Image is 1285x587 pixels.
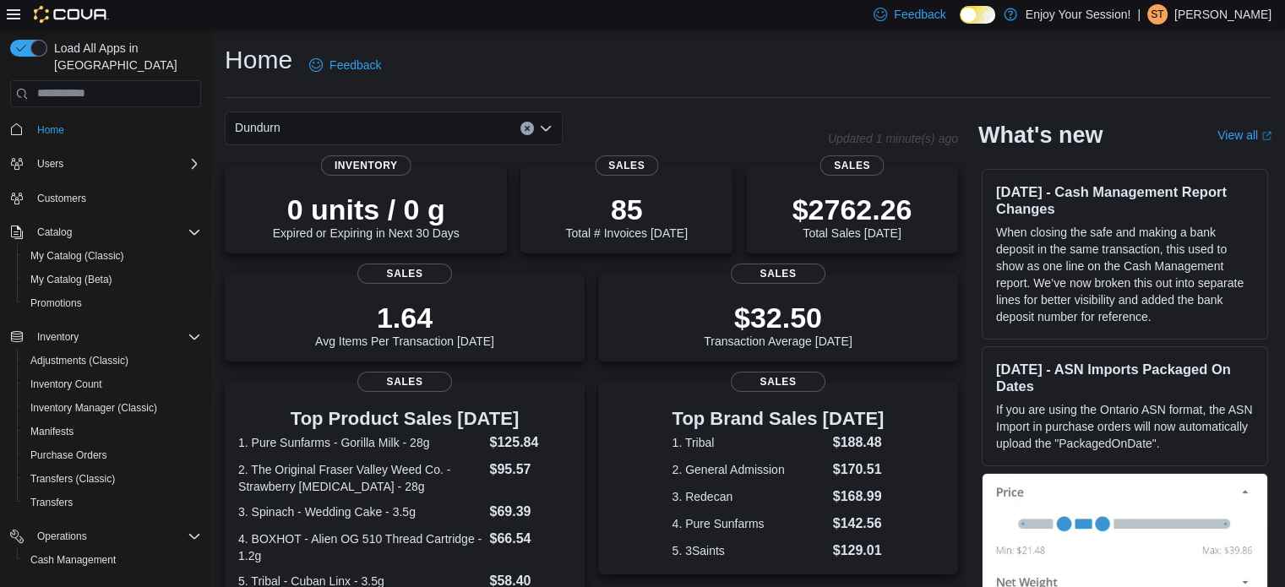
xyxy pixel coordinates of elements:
span: Dundurn [235,117,280,138]
dd: $168.99 [833,486,885,507]
span: Sales [820,155,884,176]
button: My Catalog (Beta) [17,268,208,291]
dd: $95.57 [489,459,570,480]
span: Sales [731,372,825,392]
p: | [1137,4,1141,24]
span: Users [37,157,63,171]
div: Transaction Average [DATE] [704,301,852,348]
span: Manifests [24,421,201,442]
span: Sales [357,372,452,392]
a: Cash Management [24,550,123,570]
span: Inventory Count [30,378,102,391]
span: Feedback [329,57,381,73]
button: Users [3,152,208,176]
a: Manifests [24,421,80,442]
button: Inventory Count [17,372,208,396]
span: Adjustments (Classic) [30,354,128,367]
a: Inventory Manager (Classic) [24,398,164,418]
span: Inventory Manager (Classic) [24,398,201,418]
dt: 2. General Admission [672,461,826,478]
button: Inventory [30,327,85,347]
span: Inventory [30,327,201,347]
dd: $69.39 [489,502,570,522]
a: Home [30,120,71,140]
button: Catalog [3,220,208,244]
span: Transfers [30,496,73,509]
span: Adjustments (Classic) [24,351,201,371]
button: Operations [30,526,94,546]
span: Sales [731,264,825,284]
span: Inventory [37,330,79,344]
a: View allExternal link [1217,128,1271,142]
p: 0 units / 0 g [273,193,460,226]
span: Transfers [24,492,201,513]
span: Inventory Manager (Classic) [30,401,157,415]
span: My Catalog (Classic) [24,246,201,266]
span: Sales [357,264,452,284]
h3: Top Brand Sales [DATE] [672,409,885,429]
dd: $129.01 [833,541,885,561]
a: My Catalog (Classic) [24,246,131,266]
a: Promotions [24,293,89,313]
a: Customers [30,188,93,209]
span: Promotions [30,296,82,310]
p: [PERSON_NAME] [1174,4,1271,24]
button: My Catalog (Classic) [17,244,208,268]
h3: [DATE] - Cash Management Report Changes [996,183,1254,217]
span: Transfers (Classic) [30,472,115,486]
a: Adjustments (Classic) [24,351,135,371]
p: Updated 1 minute(s) ago [828,132,958,145]
button: Operations [3,524,208,548]
span: Purchase Orders [30,448,107,462]
button: Customers [3,186,208,210]
span: Cash Management [30,553,116,567]
span: Inventory [321,155,411,176]
dt: 1. Tribal [672,434,826,451]
div: Total # Invoices [DATE] [565,193,687,240]
p: Enjoy Your Session! [1026,4,1131,24]
span: Catalog [30,222,201,242]
span: ST [1151,4,1163,24]
span: Load All Apps in [GEOGRAPHIC_DATA] [47,40,201,73]
span: Operations [30,526,201,546]
span: Customers [30,188,201,209]
button: Inventory Manager (Classic) [17,396,208,420]
button: Manifests [17,420,208,443]
span: Manifests [30,425,74,438]
a: Transfers [24,492,79,513]
button: Inventory [3,325,208,349]
span: Operations [37,530,87,543]
input: Dark Mode [960,6,995,24]
p: When closing the safe and making a bank deposit in the same transaction, this used to show as one... [996,224,1254,325]
img: Cova [34,6,109,23]
a: Inventory Count [24,374,109,394]
span: Promotions [24,293,201,313]
a: My Catalog (Beta) [24,269,119,290]
div: Expired or Expiring in Next 30 Days [273,193,460,240]
dt: 2. The Original Fraser Valley Weed Co. - Strawberry [MEDICAL_DATA] - 28g [238,461,482,495]
dt: 3. Spinach - Wedding Cake - 3.5g [238,503,482,520]
span: Feedback [894,6,945,23]
span: Inventory Count [24,374,201,394]
dd: $170.51 [833,459,885,480]
svg: External link [1261,131,1271,141]
a: Feedback [302,48,388,82]
span: Cash Management [24,550,201,570]
div: Shannon Thompson [1147,4,1168,24]
button: Clear input [520,122,534,135]
span: My Catalog (Beta) [24,269,201,290]
h3: Top Product Sales [DATE] [238,409,571,429]
button: Transfers (Classic) [17,467,208,491]
button: Promotions [17,291,208,315]
a: Transfers (Classic) [24,469,122,489]
span: Transfers (Classic) [24,469,201,489]
dt: 4. Pure Sunfarms [672,515,826,532]
a: Purchase Orders [24,445,114,465]
button: Open list of options [539,122,553,135]
h1: Home [225,43,292,77]
span: Catalog [37,226,72,239]
span: Users [30,154,201,174]
span: My Catalog (Beta) [30,273,112,286]
dd: $142.56 [833,514,885,534]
